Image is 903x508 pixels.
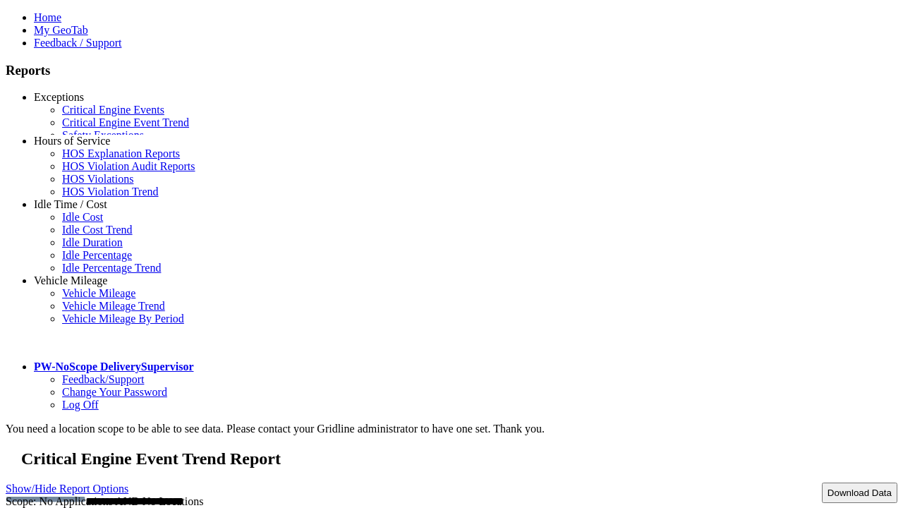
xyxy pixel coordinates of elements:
[62,173,133,185] a: HOS Violations
[62,386,167,398] a: Change Your Password
[34,91,84,103] a: Exceptions
[34,24,88,36] a: My GeoTab
[6,495,203,507] span: Scope: No Applications AND No Locations
[62,224,133,236] a: Idle Cost Trend
[62,262,161,274] a: Idle Percentage Trend
[62,236,123,248] a: Idle Duration
[62,147,180,159] a: HOS Explanation Reports
[62,160,195,172] a: HOS Violation Audit Reports
[62,249,132,261] a: Idle Percentage
[62,300,165,312] a: Vehicle Mileage Trend
[34,135,110,147] a: Hours of Service
[62,129,144,141] a: Safety Exceptions
[34,361,193,373] a: PW-NoScope DeliverySupervisor
[34,37,121,49] a: Feedback / Support
[6,479,128,498] a: Show/Hide Report Options
[62,186,159,198] a: HOS Violation Trend
[62,373,144,385] a: Feedback/Support
[34,11,61,23] a: Home
[34,198,107,210] a: Idle Time / Cost
[62,399,99,411] a: Log Off
[62,116,189,128] a: Critical Engine Event Trend
[62,211,103,223] a: Idle Cost
[21,449,897,468] h2: Critical Engine Event Trend Report
[822,483,897,503] button: Download Data
[6,423,897,435] div: You need a location scope to be able to see data. Please contact your Gridline administrator to h...
[34,274,107,286] a: Vehicle Mileage
[62,313,184,325] a: Vehicle Mileage By Period
[6,63,897,78] h3: Reports
[62,104,164,116] a: Critical Engine Events
[62,287,135,299] a: Vehicle Mileage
